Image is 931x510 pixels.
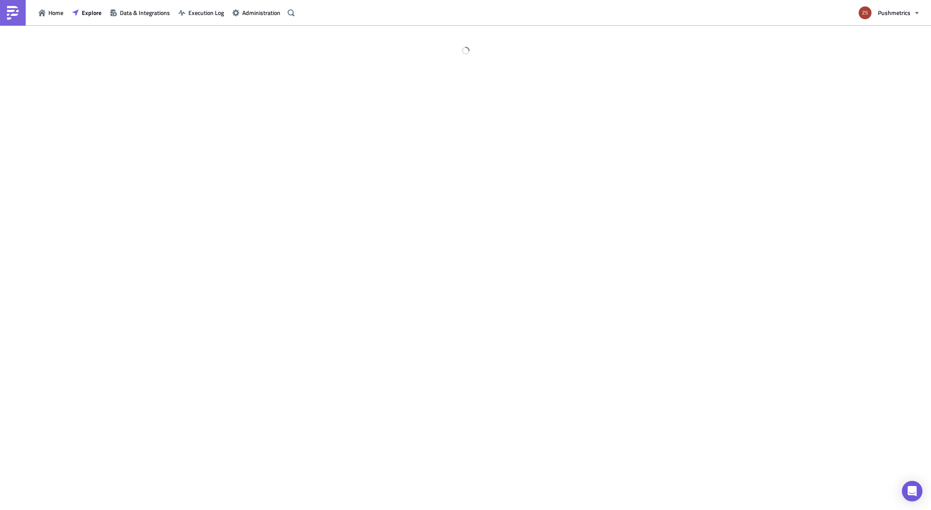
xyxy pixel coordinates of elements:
button: Data & Integrations [106,6,174,19]
span: Data & Integrations [120,8,170,17]
img: Avatar [858,6,872,20]
button: Home [34,6,68,19]
span: Pushmetrics [878,8,910,17]
span: Explore [82,8,101,17]
button: Pushmetrics [854,3,925,22]
button: Execution Log [174,6,228,19]
button: Administration [228,6,285,19]
span: Administration [242,8,280,17]
button: Explore [68,6,106,19]
span: Home [48,8,63,17]
span: Execution Log [188,8,224,17]
div: Open Intercom Messenger [902,481,922,501]
img: PushMetrics [6,6,20,20]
